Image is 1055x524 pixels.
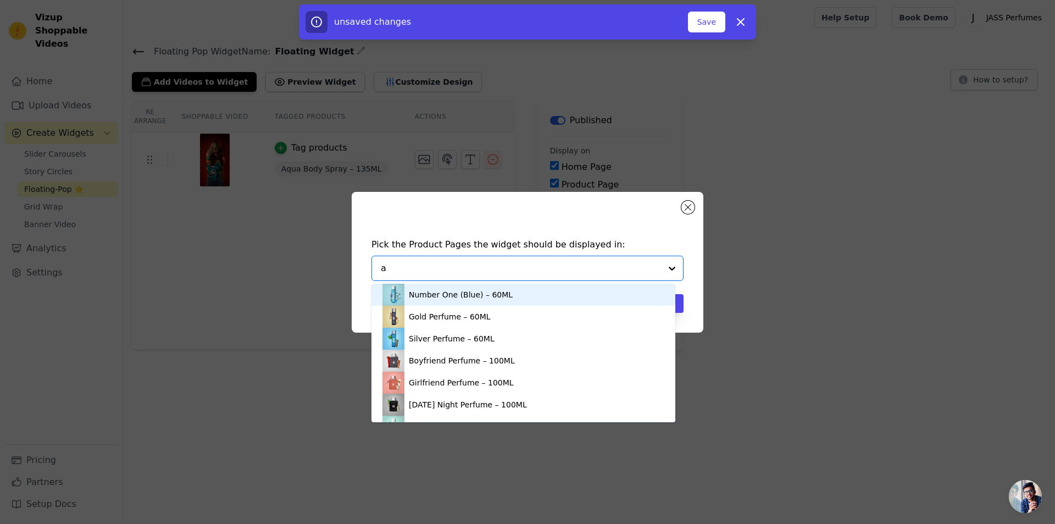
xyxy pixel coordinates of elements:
div: Aqua Body Spray – 135ML [409,421,509,432]
div: Gold Perfume – 60ML [409,311,491,322]
img: product thumbnail [382,394,404,416]
img: product thumbnail [382,416,404,438]
div: Boyfriend Perfume – 100ML [409,355,515,366]
div: [DATE] Night Perfume – 100ML [409,399,527,410]
h4: Pick the Product Pages the widget should be displayed in: [371,238,684,251]
button: Save [688,12,725,32]
div: Silver Perfume – 60ML [409,333,495,344]
img: product thumbnail [382,328,404,350]
input: Search by product title or paste product URL [381,262,661,275]
img: product thumbnail [382,372,404,394]
img: product thumbnail [382,284,404,306]
span: unsaved changes [334,16,411,27]
img: product thumbnail [382,306,404,328]
button: Close modal [681,201,695,214]
div: Girlfriend Perfume – 100ML [409,377,514,388]
div: Open chat [1009,480,1042,513]
div: Number One (Blue) – 60ML [409,289,513,300]
img: product thumbnail [382,350,404,372]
